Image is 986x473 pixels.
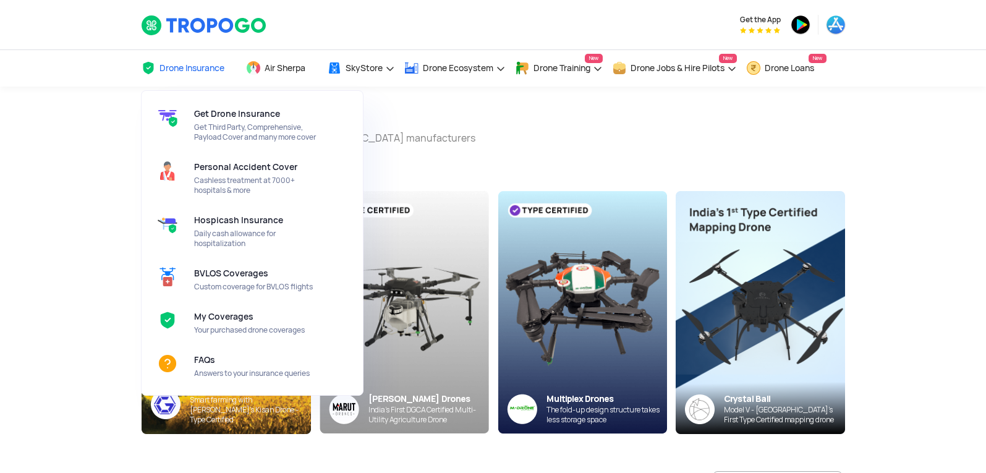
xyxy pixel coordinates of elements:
img: crystalball-logo-banner.png [685,394,715,424]
img: ic_hospicash.svg [158,214,177,234]
span: Your purchased drone coverages [194,325,325,335]
span: My Coverages [194,312,253,322]
div: The fold-up design structure takes less storage space [546,405,667,425]
span: Hospicash Insurance [194,215,283,225]
img: ic_multiplex_sky.png [507,394,537,424]
span: Personal Accident Cover [194,162,297,172]
span: Get Drone Insurance [194,109,280,119]
img: ic_pacover_header.svg [158,161,177,181]
div: Model V - [GEOGRAPHIC_DATA]’s First Type Certified mapping drone [724,405,845,425]
a: Drone TrainingNew [515,50,603,87]
span: Drone Loans [765,63,814,73]
span: Daily cash allowance for hospitalization [194,229,325,249]
span: Drone Training [533,63,590,73]
img: bg_multiplex_sky.png [498,191,667,434]
img: get-drone-insurance.svg [158,108,177,127]
a: FAQsAnswers to your insurance queries [149,344,355,388]
span: BVLOS Coverages [194,268,268,278]
a: My CoveragesYour purchased drone coverages [149,301,355,344]
img: ic_mycoverage.svg [158,310,177,330]
a: Hospicash InsuranceDaily cash allowance for hospitalization [149,205,355,258]
div: Crystal Ball [724,393,845,405]
img: ic_appstore.png [826,15,846,35]
a: Personal Accident CoverCashless treatment at 7000+ hospitals & more [149,151,355,205]
a: Drone Jobs & Hire PilotsNew [612,50,737,87]
span: Drone Insurance [159,63,224,73]
a: SkyStore [327,50,395,87]
img: ic_playstore.png [791,15,810,35]
span: Custom coverage for BVLOS flights [194,282,325,292]
img: Group%2036313.png [329,394,359,424]
span: New [585,54,603,63]
span: Get the App [740,15,781,25]
img: TropoGo Logo [141,15,268,36]
span: Drone Jobs & Hire Pilots [631,63,725,73]
div: India’s First DGCA Certified Multi-Utility Agriculture Drone [368,405,489,425]
a: Drone LoansNew [746,50,827,87]
span: Answers to your insurance queries [194,369,325,378]
a: Get Drone InsuranceGet Third Party, Comprehensive, Payload Cover and many more cover [149,98,355,151]
span: Get Third Party, Comprehensive, Payload Cover and many more cover [194,122,325,142]
span: Air Sherpa [265,63,305,73]
div: FEATURED PRODUCTS & SERVICES [141,161,846,176]
a: Air Sherpa [246,50,318,87]
span: Drone Ecosystem [423,63,493,73]
span: SkyStore [346,63,383,73]
a: BVLOS CoveragesCustom coverage for BVLOS flights [149,258,355,301]
div: Smart farming with [PERSON_NAME]’s Kisan Drone - Type Certified [190,395,311,425]
span: New [809,54,827,63]
a: Drone Ecosystem [404,50,506,87]
div: Multiplex Drones [546,393,667,405]
a: Drone Insurance [141,50,237,87]
img: ic_garuda_sky.png [151,390,181,419]
span: New [719,54,737,63]
img: ic_BVLOS%20Coverages.svg [158,267,177,287]
img: App Raking [740,27,780,33]
span: Cashless treatment at 7000+ hospitals & more [194,176,325,195]
span: FAQs [194,355,215,365]
img: ic_FAQs.svg [158,354,177,373]
img: bg_marut_sky.png [320,191,489,433]
div: [PERSON_NAME] Drones [368,393,489,405]
img: bannerAdvertisement6.png [676,191,845,434]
